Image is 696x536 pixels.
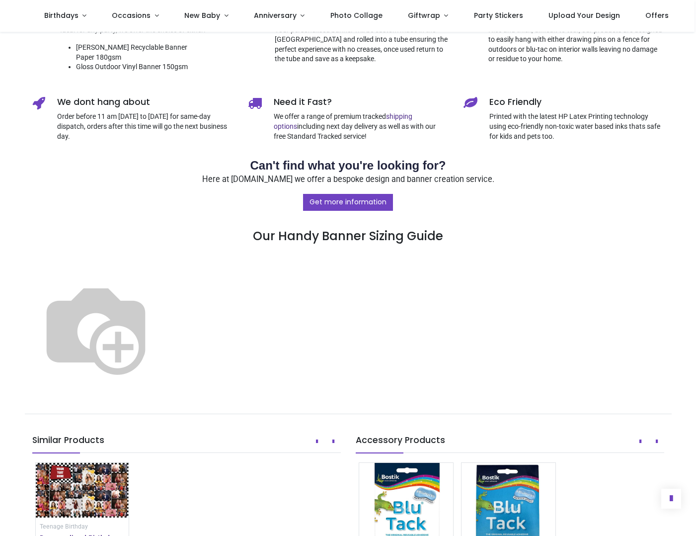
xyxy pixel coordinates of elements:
[32,265,159,392] img: Banner_Size_Helper_Image_Compare.svg
[633,433,648,450] button: Prev
[36,463,129,518] img: Personalised Birthday Backdrop Banner - Black White Chequered Photo Collage - 48 Photo
[32,193,664,245] h3: Our Handy Banner Sizing Guide
[275,25,449,64] p: Your personalised banner will be custom made in the [GEOGRAPHIC_DATA] and rolled into a tube ensu...
[112,10,151,20] span: Occasions
[32,434,341,453] h5: Similar Products
[474,10,523,20] span: Party Stickers
[356,434,664,453] h5: Accessory Products
[489,96,664,108] h5: Eco Friendly
[57,112,233,141] p: Order before 11 am [DATE] to [DATE] for same-day dispatch, orders after this time will go the nex...
[330,10,383,20] span: Photo Collage
[184,10,220,20] span: New Baby
[326,433,341,450] button: Next
[274,112,449,141] p: We offer a range of premium tracked including next day delivery as well as with our free Standard...
[32,157,664,174] h2: Can't find what you're looking for?
[40,522,88,530] a: Teenage Birthday
[408,10,440,20] span: Giftwrap
[645,10,669,20] span: Offers
[274,96,449,108] h5: Need it Fast?
[309,433,324,450] button: Prev
[489,112,664,141] p: Printed with the latest HP Latex Printing technology using eco-friendly non-toxic water based ink...
[488,25,664,64] p: Nice and thick, difficult to tear, our products are designed to easily hang with either drawing p...
[76,62,233,72] li: Gloss Outdoor Vinyl Banner 150gsm
[548,10,620,20] span: Upload Your Design
[649,433,664,450] button: Next
[303,194,393,211] a: Get more information
[32,174,664,185] p: Here at [DOMAIN_NAME] we offer a bespoke design and banner creation service.
[40,523,88,530] small: Teenage Birthday
[76,43,233,62] li: [PERSON_NAME] Recyclable Banner Paper 180gsm
[254,10,297,20] span: Anniversary
[57,96,233,108] h5: We dont hang about
[44,10,78,20] span: Birthdays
